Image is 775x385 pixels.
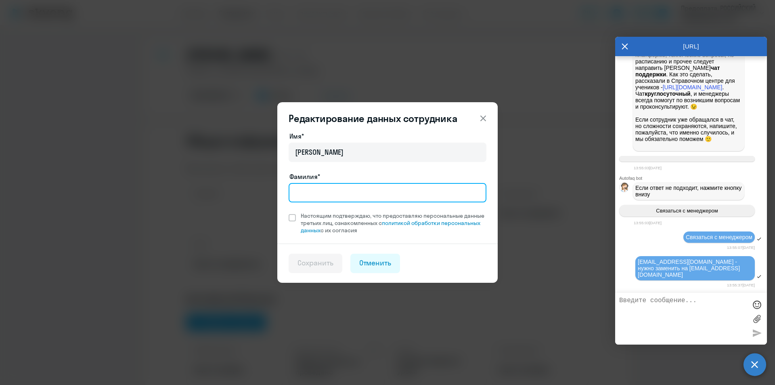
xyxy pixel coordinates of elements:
time: 13:55:07[DATE] [727,245,755,250]
a: политикой обработки персональных данных [301,219,480,234]
strong: круглосуточный [645,90,690,97]
label: Лимит 10 файлов [751,313,763,325]
span: [EMAIL_ADDRESS][DOMAIN_NAME] - нужно заменить на [EMAIL_ADDRESS][DOMAIN_NAME] [638,259,740,278]
span: Если ответ не подходит, нажмите кнопку внизу [635,185,743,198]
time: 13:55:03[DATE] [634,166,662,170]
button: Отменить [350,254,400,273]
span: Связаться с менеджером [656,208,718,214]
a: [URL][DOMAIN_NAME] [663,84,723,90]
button: Связаться с менеджером [619,205,755,217]
div: Отменить [359,258,392,268]
header: Редактирование данных сотрудника [277,112,498,125]
time: 13:55:03[DATE] [634,221,662,225]
div: Autofaq bot [619,176,767,181]
img: bot avatar [620,183,630,194]
span: Настоящим подтверждаю, что предоставляю персональные данные третьих лиц, ознакомленных с с их сог... [301,212,486,234]
time: 13:55:37[DATE] [727,283,755,287]
button: Сохранить [289,254,342,273]
span: Связаться с менеджером [686,234,752,240]
strong: чат поддержки [635,65,721,78]
label: Фамилия* [289,172,320,181]
div: Сохранить [297,258,333,268]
